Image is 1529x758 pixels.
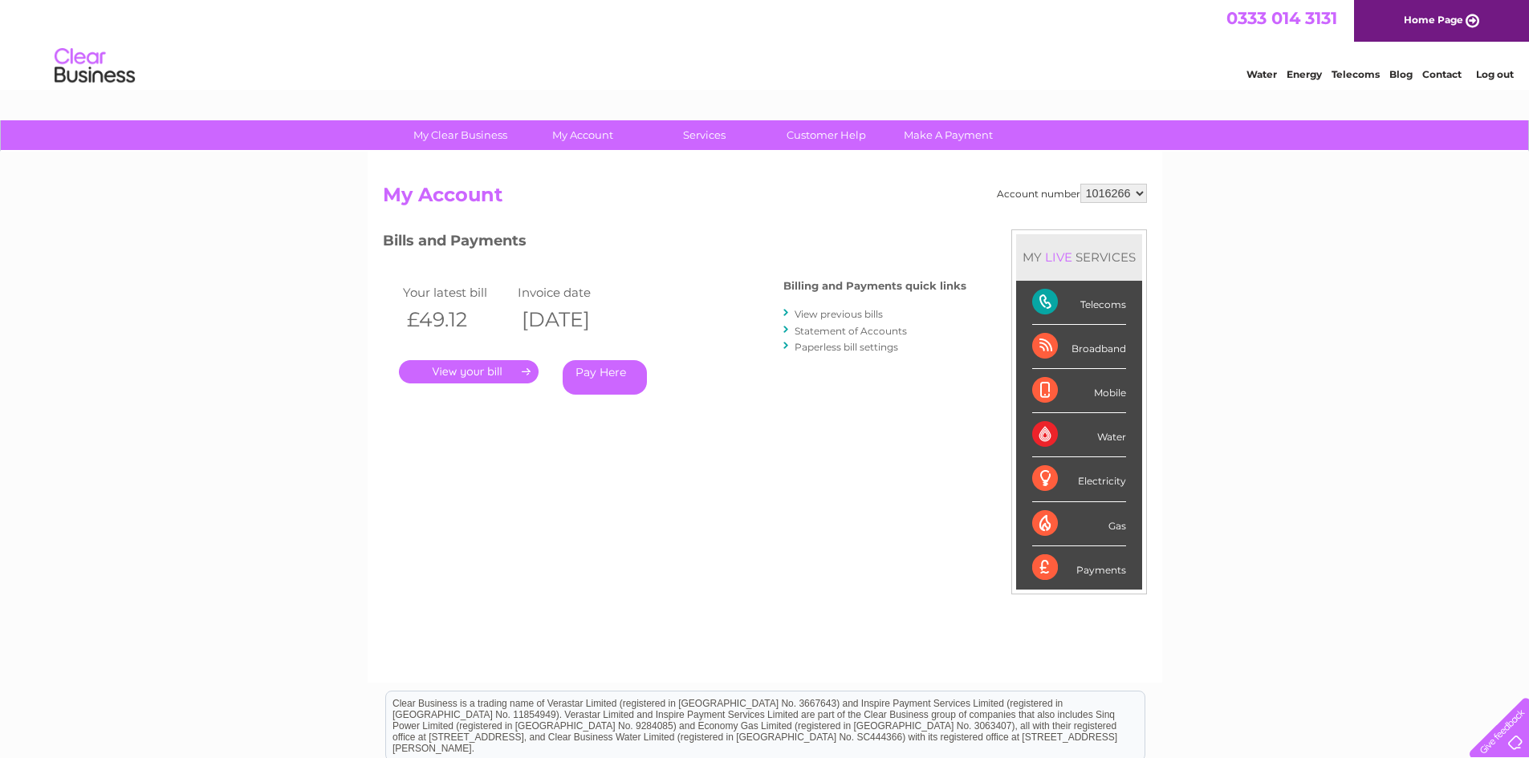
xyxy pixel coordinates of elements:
[1032,502,1126,546] div: Gas
[1476,68,1514,80] a: Log out
[399,282,514,303] td: Your latest bill
[760,120,893,150] a: Customer Help
[795,325,907,337] a: Statement of Accounts
[383,184,1147,214] h2: My Account
[1032,369,1126,413] div: Mobile
[1032,546,1126,590] div: Payments
[783,280,966,292] h4: Billing and Payments quick links
[383,229,966,257] h3: Bills and Payments
[638,120,771,150] a: Services
[1226,8,1337,28] a: 0333 014 3131
[1332,68,1380,80] a: Telecoms
[386,9,1145,78] div: Clear Business is a trading name of Verastar Limited (registered in [GEOGRAPHIC_DATA] No. 3667643...
[997,184,1147,203] div: Account number
[1422,68,1462,80] a: Contact
[399,360,539,383] a: .
[1246,68,1277,80] a: Water
[1287,68,1322,80] a: Energy
[514,303,629,336] th: [DATE]
[514,282,629,303] td: Invoice date
[1042,249,1076,265] div: LIVE
[795,308,883,320] a: View previous bills
[1389,68,1413,80] a: Blog
[399,303,514,336] th: £49.12
[1032,457,1126,501] div: Electricity
[882,120,1015,150] a: Make A Payment
[1032,325,1126,369] div: Broadband
[1016,234,1142,280] div: MY SERVICES
[516,120,649,150] a: My Account
[54,42,136,91] img: logo.png
[1032,413,1126,457] div: Water
[795,341,898,353] a: Paperless bill settings
[1032,281,1126,325] div: Telecoms
[394,120,527,150] a: My Clear Business
[563,360,647,395] a: Pay Here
